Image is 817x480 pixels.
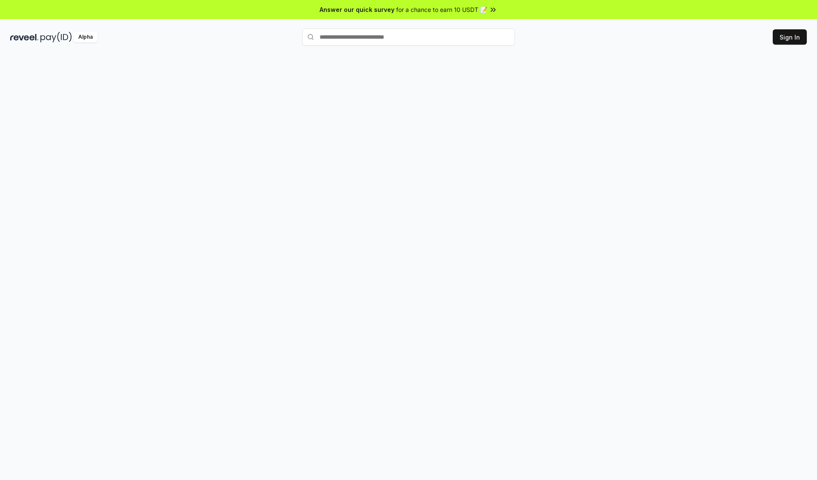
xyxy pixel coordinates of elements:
span: Answer our quick survey [320,5,394,14]
button: Sign In [773,29,807,45]
div: Alpha [74,32,97,43]
img: reveel_dark [10,32,39,43]
span: for a chance to earn 10 USDT 📝 [396,5,487,14]
img: pay_id [40,32,72,43]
